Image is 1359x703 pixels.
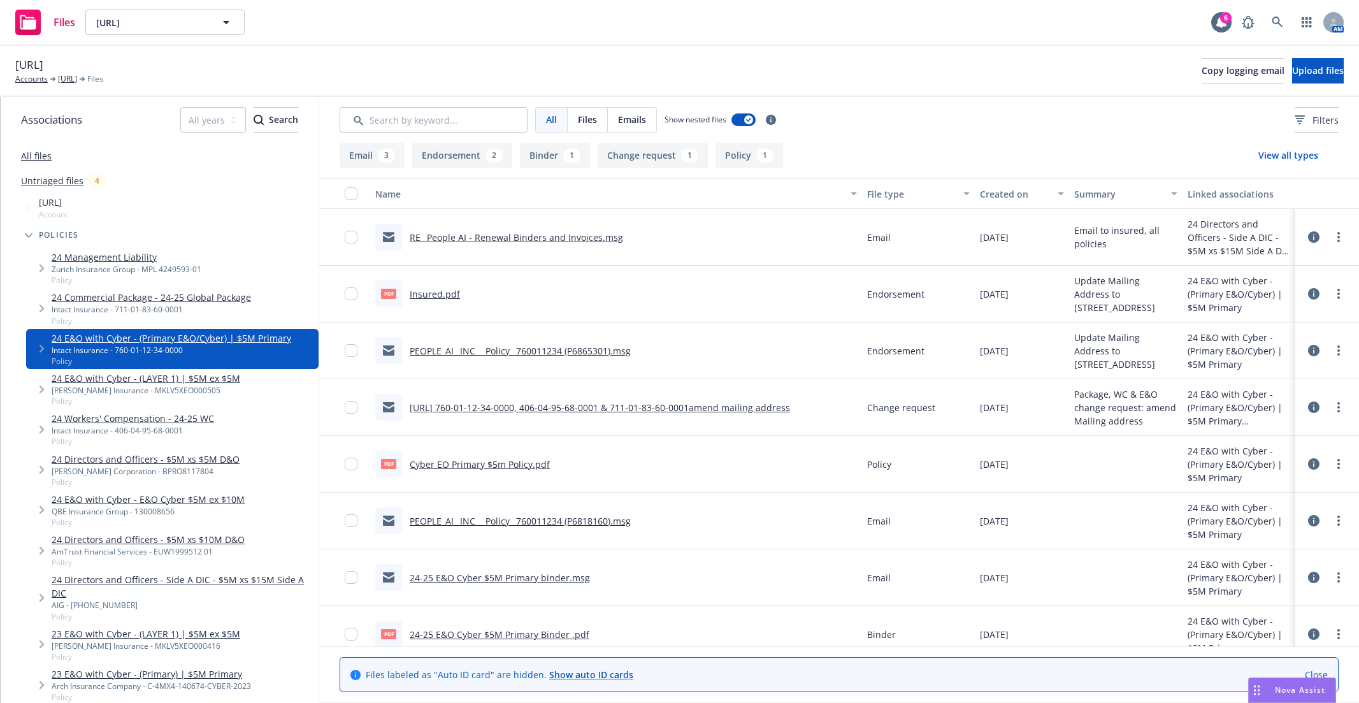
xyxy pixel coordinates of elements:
[980,231,1009,244] span: [DATE]
[254,107,298,133] button: SearchSearch
[85,10,245,35] button: [URL]
[1188,187,1290,201] div: Linked associations
[52,557,245,568] span: Policy
[52,291,251,304] a: 24 Commercial Package - 24-25 Global Package
[1074,224,1177,250] span: Email to insured, all policies
[345,514,357,527] input: Toggle Row Selected
[1331,627,1346,642] a: more
[410,515,631,527] a: PEOPLE_AI_ INC__ Policy_ 760011234 (P6818160).msg
[52,331,291,345] a: 24 E&O with Cyber - (Primary E&O/Cyber) | $5M Primary
[1331,229,1346,245] a: more
[381,289,396,298] span: pdf
[52,493,245,506] a: 24 E&O with Cyber - E&O Cyber $5M ex $10M
[96,16,206,29] span: [URL]
[1069,178,1182,209] button: Summary
[980,287,1009,301] span: [DATE]
[87,73,103,85] span: Files
[52,477,240,488] span: Policy
[1294,10,1319,35] a: Switch app
[345,344,357,357] input: Toggle Row Selected
[345,458,357,470] input: Toggle Row Selected
[54,17,75,27] span: Files
[867,458,891,471] span: Policy
[1292,64,1344,76] span: Upload files
[52,667,251,681] a: 23 E&O with Cyber - (Primary) | $5M Primary
[867,344,924,358] span: Endorsement
[1265,10,1290,35] a: Search
[598,143,708,168] button: Change request
[980,571,1009,584] span: [DATE]
[410,402,790,414] a: [URL] 760-01-12-34-0000, 406-04-95-68-0001 & 711-01-83-60-0001amend mailing address
[52,506,245,517] div: QBE Insurance Group - 130008656
[1331,400,1346,415] a: more
[381,459,396,468] span: pdf
[1188,614,1290,655] div: 24 E&O with Cyber - (Primary E&O/Cyber) | $5M Primary
[980,458,1009,471] span: [DATE]
[39,196,68,209] span: [URL]
[58,73,77,85] a: [URL]
[980,628,1009,641] span: [DATE]
[1074,274,1177,314] span: Update Mailing Address to [STREET_ADDRESS]
[52,641,240,651] div: [PERSON_NAME] Insurance - MKLV5XEO000416
[1188,501,1290,541] div: 24 E&O with Cyber - (Primary E&O/Cyber) | $5M Primary
[867,187,956,201] div: File type
[756,149,773,163] div: 1
[52,533,245,546] a: 24 Directors and Officers - $5M xs $10M D&O
[980,344,1009,358] span: [DATE]
[1292,58,1344,83] button: Upload files
[1188,444,1290,484] div: 24 E&O with Cyber - (Primary E&O/Cyber) | $5M Primary
[378,149,395,163] div: 3
[1295,107,1339,133] button: Filters
[1249,678,1265,702] div: Drag to move
[52,264,201,275] div: Zurich Insurance Group - MPL 4249593-01
[1188,274,1290,314] div: 24 E&O with Cyber - (Primary E&O/Cyber) | $5M Primary
[1202,58,1284,83] button: Copy logging email
[1312,113,1339,127] span: Filters
[867,628,896,641] span: Binder
[52,385,240,396] div: [PERSON_NAME] Insurance - MKLV5XEO000505
[52,453,240,466] a: 24 Directors and Officers - $5M xs $5M D&O
[340,143,405,168] button: Email
[980,187,1050,201] div: Created on
[867,401,935,414] span: Change request
[485,149,503,163] div: 2
[21,174,83,187] a: Untriaged files
[52,600,313,611] div: AIG - [PHONE_NUMBER]
[345,187,357,200] input: Select all
[52,681,251,692] div: Arch Insurance Company - C-4MX4-140674-CYBER-2023
[52,412,214,425] a: 24 Workers' Compensation - 24-25 WC
[52,425,214,436] div: Intact Insurance - 406-04-95-68-0001
[1074,388,1177,428] span: Package, WC & E&O change request: amend Mailing address
[52,573,313,600] a: 24 Directors and Officers - Side A DIC - $5M xs $15M Side A DIC
[52,651,240,662] span: Policy
[370,178,862,209] button: Name
[345,628,357,641] input: Toggle Row Selected
[578,113,597,126] span: Files
[563,149,580,163] div: 1
[254,115,264,125] svg: Search
[975,178,1069,209] button: Created on
[52,372,240,385] a: 24 E&O with Cyber - (LAYER 1) | $5M ex $5M
[21,112,82,128] span: Associations
[549,669,633,681] a: Show auto ID cards
[89,173,106,188] div: 4
[520,143,590,168] button: Binder
[1331,343,1346,358] a: more
[410,231,623,243] a: RE_ People AI - Renewal Binders and Invoices.msg
[1331,286,1346,301] a: more
[345,571,357,584] input: Toggle Row Selected
[340,107,528,133] input: Search by keyword...
[52,692,251,702] span: Policy
[1183,178,1295,209] button: Linked associations
[862,178,975,209] button: File type
[366,668,633,681] span: Files labeled as "Auto ID card" are hidden.
[52,627,240,641] a: 23 E&O with Cyber - (LAYER 1) | $5M ex $5M
[345,401,357,414] input: Toggle Row Selected
[52,275,201,286] span: Policy
[980,401,1009,414] span: [DATE]
[715,143,783,168] button: Policy
[867,287,924,301] span: Endorsement
[980,514,1009,528] span: [DATE]
[1331,456,1346,472] a: more
[345,231,357,243] input: Toggle Row Selected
